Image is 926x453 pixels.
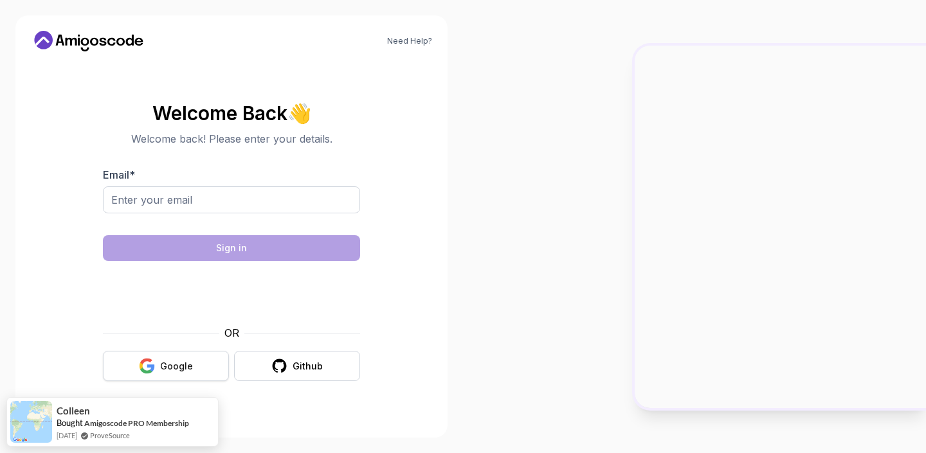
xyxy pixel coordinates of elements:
[103,168,135,181] label: Email *
[10,401,52,443] img: provesource social proof notification image
[134,269,329,317] iframe: Widget containing checkbox for hCaptcha security challenge
[285,99,314,127] span: 👋
[234,351,360,381] button: Github
[160,360,193,373] div: Google
[216,242,247,254] div: Sign in
[103,351,229,381] button: Google
[90,430,130,441] a: ProveSource
[31,31,147,51] a: Home link
[103,235,360,261] button: Sign in
[387,36,432,46] a: Need Help?
[103,131,360,147] p: Welcome back! Please enter your details.
[84,418,189,428] a: Amigoscode PRO Membership
[224,325,239,341] p: OR
[103,103,360,123] h2: Welcome Back
[57,405,90,416] span: Colleen
[57,418,83,428] span: Bought
[293,360,323,373] div: Github
[57,430,77,441] span: [DATE]
[103,186,360,213] input: Enter your email
[635,46,926,408] img: Amigoscode Dashboard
